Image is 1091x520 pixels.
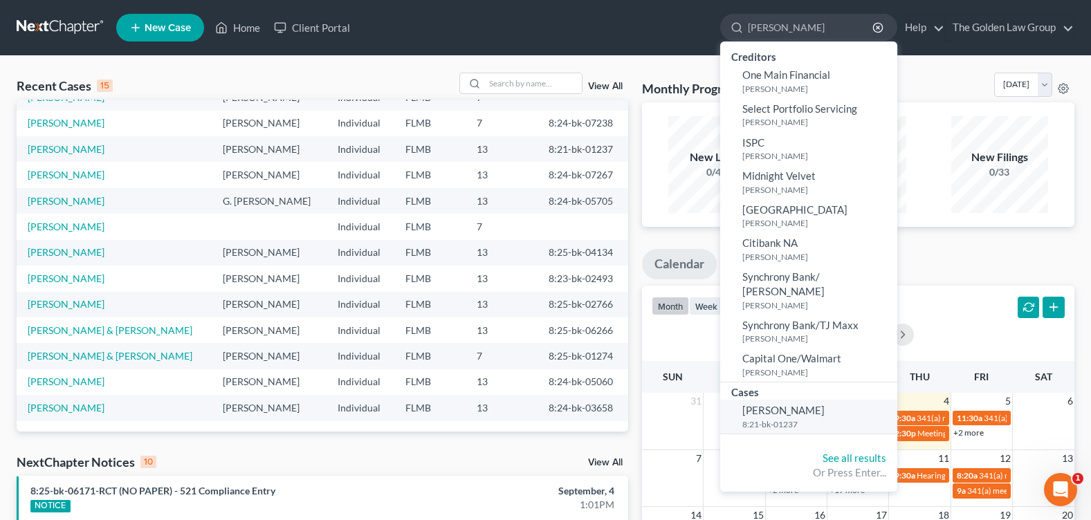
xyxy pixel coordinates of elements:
a: Midnight Velvet[PERSON_NAME] [720,165,897,199]
small: 8:21-bk-01237 [742,418,894,430]
small: [PERSON_NAME] [742,333,894,344]
a: ISPC[PERSON_NAME] [720,132,897,166]
td: [PERSON_NAME] [212,317,327,343]
span: 5 [1004,393,1012,409]
button: month [652,297,689,315]
span: 8:20a [957,470,978,481]
td: 8:23-bk-02493 [538,266,628,291]
a: See all results [823,452,886,464]
a: [PERSON_NAME] & [PERSON_NAME] [28,324,192,336]
span: Thu [910,371,930,382]
td: 8:25-bk-02766 [538,292,628,317]
span: ISPC [742,136,764,149]
a: Client Portal [267,15,357,40]
div: September, 4 [429,484,614,498]
span: Citibank NA [742,236,798,249]
td: 13 [466,162,538,187]
a: Help [898,15,944,40]
td: FLMB [394,188,465,214]
span: 7 [695,450,703,467]
a: [PERSON_NAME] [28,375,104,387]
a: [PERSON_NAME] [28,246,104,258]
span: 9:30a [895,413,915,423]
small: [PERSON_NAME] [742,251,894,263]
span: 6 [1066,393,1074,409]
td: FLMB [394,162,465,187]
input: Search by name... [748,15,874,40]
div: Or Press Enter... [731,465,886,480]
div: NextChapter Notices [17,454,156,470]
td: [PERSON_NAME] [212,162,327,187]
td: 8:24-bk-07267 [538,162,628,187]
td: FLMB [394,343,465,369]
a: Home [208,15,267,40]
td: 13 [466,240,538,266]
span: 9:30a [895,470,915,481]
td: 8:25-bk-06266 [538,317,628,343]
a: +2 more [953,427,984,438]
span: Fri [974,371,989,382]
td: 8:25-bk-01274 [538,343,628,369]
td: [PERSON_NAME] [212,395,327,420]
td: 8:24-bk-05705 [538,188,628,214]
small: [PERSON_NAME] [742,299,894,311]
span: [PERSON_NAME] [742,404,825,416]
td: FLMB [394,240,465,266]
small: [PERSON_NAME] [742,150,894,162]
td: 13 [466,369,538,395]
a: [PERSON_NAME] & [PERSON_NAME] [28,350,192,362]
a: View All [588,458,623,467]
td: 13 [466,188,538,214]
span: Synchrony Bank/ [PERSON_NAME] [742,270,825,297]
span: 1 [1072,473,1083,484]
td: Individual [327,240,394,266]
span: 13 [1061,450,1074,467]
span: 11 [937,450,951,467]
a: Synchrony Bank/ [PERSON_NAME][PERSON_NAME] [720,266,897,315]
td: Individual [327,369,394,395]
td: 13 [466,317,538,343]
a: Citibank NA[PERSON_NAME] [720,232,897,266]
span: Meeting of Creditors for [PERSON_NAME] [917,428,1071,438]
a: [PERSON_NAME] [28,272,104,284]
td: Individual [327,395,394,420]
td: 7 [466,111,538,136]
td: FLMB [394,369,465,395]
td: 13 [466,266,538,291]
td: 8:24-bk-05060 [538,369,628,395]
div: Creditors [720,47,897,64]
td: Individual [327,214,394,239]
a: [PERSON_NAME] [28,117,104,129]
small: [PERSON_NAME] [742,116,894,128]
div: 0/33 [951,165,1048,179]
td: FLMB [394,136,465,162]
span: 31 [689,393,703,409]
button: week [689,297,724,315]
a: [PERSON_NAME] [28,298,104,310]
span: 341(a) meeting for [PERSON_NAME] [917,413,1050,423]
a: Calendar [642,249,717,279]
td: [PERSON_NAME] [212,343,327,369]
td: FLMB [394,214,465,239]
td: Individual [327,188,394,214]
td: [PERSON_NAME] [212,136,327,162]
td: Individual [327,266,394,291]
iframe: Intercom live chat [1044,473,1077,506]
a: [GEOGRAPHIC_DATA][PERSON_NAME] [720,199,897,233]
td: Individual [327,136,394,162]
span: 2:30p [895,428,916,438]
div: New Leads [668,149,765,165]
a: [PERSON_NAME] [28,91,104,103]
a: [PERSON_NAME] [28,402,104,414]
span: One Main Financial [742,68,830,81]
div: Recent Cases [17,77,113,94]
span: 11:30a [957,413,982,423]
td: 13 [466,292,538,317]
td: [PERSON_NAME] [212,240,327,266]
td: FLMB [394,266,465,291]
a: One Main Financial[PERSON_NAME] [720,64,897,98]
span: 4 [942,393,951,409]
h3: Monthly Progress [642,80,740,97]
a: 8:25-bk-06171-RCT (NO PAPER) - 521 Compliance Entry [30,485,275,496]
div: 10 [140,456,156,468]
